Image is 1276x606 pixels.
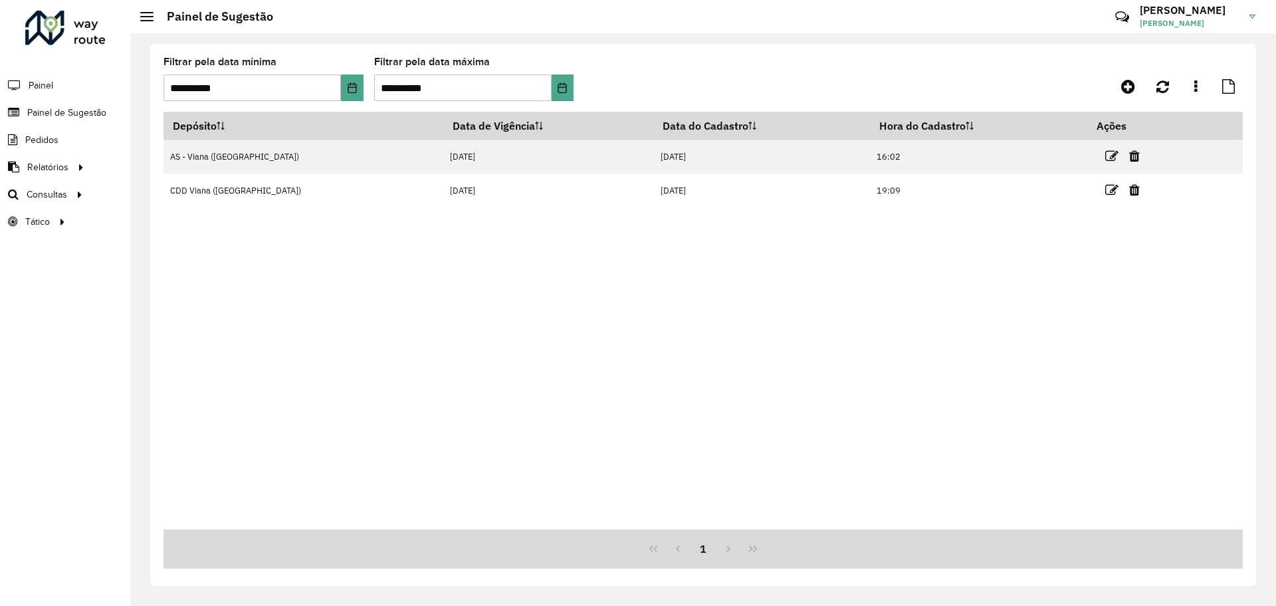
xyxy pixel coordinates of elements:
[653,112,870,140] th: Data do Cadastro
[443,140,653,174] td: [DATE]
[27,160,68,174] span: Relatórios
[163,140,443,174] td: AS - Viana ([GEOGRAPHIC_DATA])
[1105,181,1118,199] a: Editar
[443,112,653,140] th: Data de Vigência
[653,140,870,174] td: [DATE]
[27,188,67,202] span: Consultas
[27,106,106,120] span: Painel de Sugestão
[1108,3,1136,31] a: Contato Rápido
[163,54,276,70] label: Filtrar pela data mínima
[29,78,53,92] span: Painel
[653,174,870,208] td: [DATE]
[163,112,443,140] th: Depósito
[443,174,653,208] td: [DATE]
[25,133,58,147] span: Pedidos
[154,9,273,24] h2: Painel de Sugestão
[341,75,363,101] button: Choose Date
[25,215,50,229] span: Tático
[1129,147,1140,165] a: Excluir
[1088,112,1168,140] th: Ações
[870,174,1088,208] td: 19:09
[552,75,574,101] button: Choose Date
[1140,4,1239,17] h3: [PERSON_NAME]
[1140,17,1239,29] span: [PERSON_NAME]
[1129,181,1140,199] a: Excluir
[163,174,443,208] td: CDD Viana ([GEOGRAPHIC_DATA])
[374,54,490,70] label: Filtrar pela data máxima
[1105,147,1118,165] a: Editar
[870,140,1088,174] td: 16:02
[870,112,1088,140] th: Hora do Cadastro
[691,536,716,561] button: 1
